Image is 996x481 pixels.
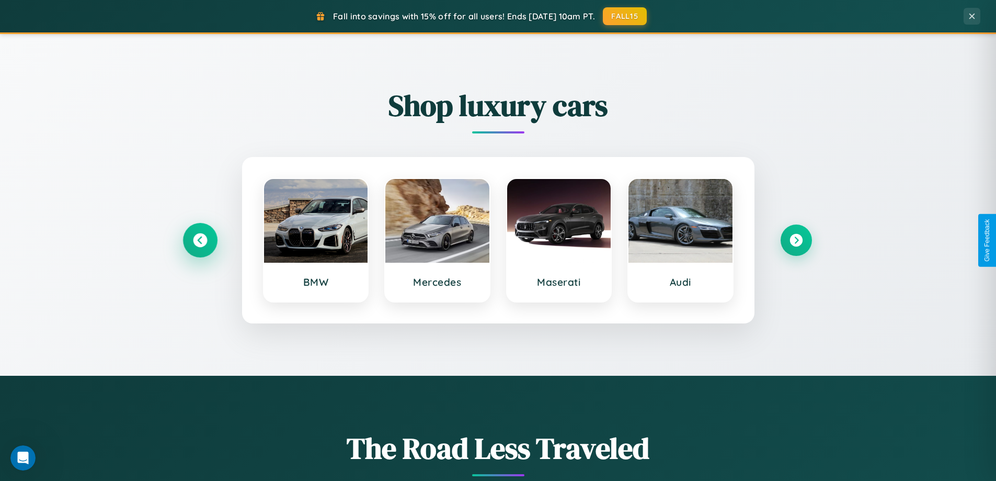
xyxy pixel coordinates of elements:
[396,276,479,288] h3: Mercedes
[603,7,647,25] button: FALL15
[333,11,595,21] span: Fall into savings with 15% off for all users! Ends [DATE] 10am PT.
[274,276,358,288] h3: BMW
[185,85,812,126] h2: Shop luxury cars
[185,428,812,468] h1: The Road Less Traveled
[10,445,36,471] iframe: Intercom live chat
[639,276,722,288] h3: Audi
[983,219,991,262] div: Give Feedback
[518,276,601,288] h3: Maserati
